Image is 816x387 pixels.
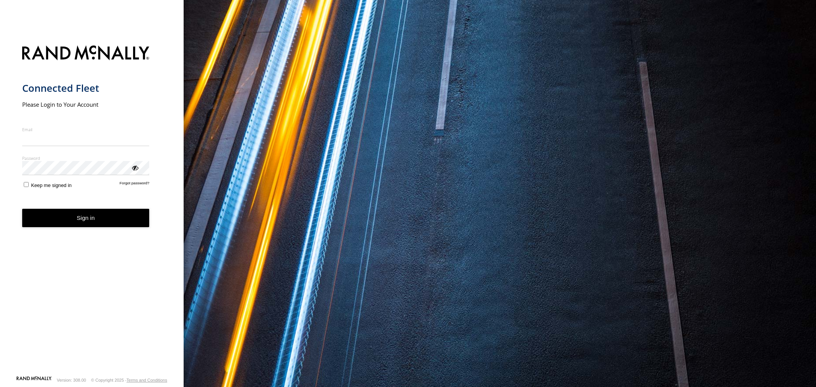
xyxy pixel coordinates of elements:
[57,378,86,382] div: Version: 308.00
[31,182,72,188] span: Keep me signed in
[22,44,150,63] img: Rand McNally
[16,376,52,384] a: Visit our Website
[22,209,150,228] button: Sign in
[127,378,167,382] a: Terms and Conditions
[22,155,150,161] label: Password
[131,164,138,171] div: ViewPassword
[22,101,150,108] h2: Please Login to Your Account
[91,378,167,382] div: © Copyright 2025 -
[24,182,29,187] input: Keep me signed in
[22,41,162,376] form: main
[22,127,150,132] label: Email
[120,181,150,188] a: Forgot password?
[22,82,150,94] h1: Connected Fleet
